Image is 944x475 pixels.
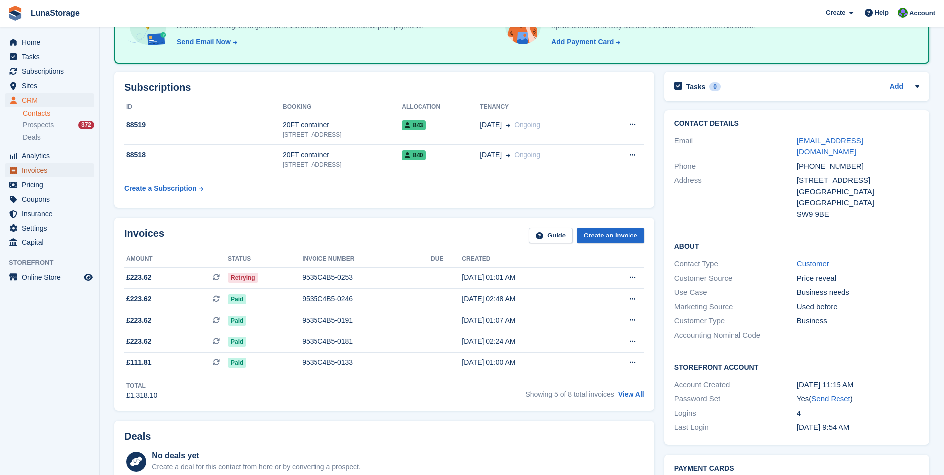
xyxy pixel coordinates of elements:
div: [DATE] 01:00 AM [462,357,593,368]
div: No deals yet [152,450,360,462]
h2: About [674,241,919,251]
div: 88518 [124,150,283,160]
span: Analytics [22,149,82,163]
a: Create a Subscription [124,179,203,198]
div: Business needs [797,287,919,298]
div: [DATE] 01:07 AM [462,315,593,326]
a: Guide [529,228,573,244]
a: menu [5,149,94,163]
th: Booking [283,99,402,115]
span: Subscriptions [22,64,82,78]
div: [STREET_ADDRESS] [797,175,919,186]
div: Create a Subscription [124,183,197,194]
div: [GEOGRAPHIC_DATA] [797,186,919,198]
span: Showing 5 of 8 total invoices [525,390,614,398]
span: Capital [22,236,82,249]
div: Logins [674,408,797,419]
th: Due [431,251,462,267]
div: Customer Source [674,273,797,284]
div: Marketing Source [674,301,797,313]
div: 20FT container [283,150,402,160]
a: Add [890,81,903,93]
div: Yes [797,393,919,405]
span: B40 [402,150,426,160]
div: Last Login [674,422,797,433]
div: 4 [797,408,919,419]
th: Allocation [402,99,480,115]
span: Coupons [22,192,82,206]
div: [DATE] 11:15 AM [797,379,919,391]
div: Accounting Nominal Code [674,330,797,341]
div: [GEOGRAPHIC_DATA] [797,197,919,209]
th: Created [462,251,593,267]
h2: Payment cards [674,465,919,473]
span: CRM [22,93,82,107]
div: Email [674,135,797,158]
a: menu [5,178,94,192]
span: £223.62 [126,315,152,326]
div: Contact Type [674,258,797,270]
span: Help [875,8,889,18]
a: menu [5,221,94,235]
span: Insurance [22,207,82,221]
span: Create [826,8,845,18]
div: 9535C4B5-0133 [302,357,431,368]
span: Paid [228,337,246,347]
span: £223.62 [126,294,152,304]
a: Create an Invoice [577,228,644,244]
a: menu [5,207,94,221]
a: Contacts [23,109,94,118]
div: [STREET_ADDRESS] [283,130,402,139]
span: Retrying [228,273,258,283]
div: Send Email Now [177,37,231,47]
div: [PHONE_NUMBER] [797,161,919,172]
h2: Tasks [686,82,706,91]
span: Online Store [22,270,82,284]
th: Invoice number [302,251,431,267]
div: Account Created [674,379,797,391]
a: menu [5,192,94,206]
a: menu [5,35,94,49]
span: Settings [22,221,82,235]
img: Cathal Vaughan [898,8,908,18]
div: 9535C4B5-0246 [302,294,431,304]
div: [DATE] 02:24 AM [462,336,593,347]
span: Paid [228,358,246,368]
div: Address [674,175,797,220]
div: Create a deal for this contact from here or by converting a prospect. [152,462,360,472]
a: Deals [23,132,94,143]
div: [DATE] 02:48 AM [462,294,593,304]
time: 2025-08-05 08:54:46 UTC [797,423,849,431]
a: View All [618,390,644,398]
th: Amount [124,251,228,267]
h2: Invoices [124,228,164,244]
span: £111.81 [126,357,152,368]
div: Password Set [674,393,797,405]
h2: Subscriptions [124,82,644,93]
a: Customer [797,259,829,268]
div: [DATE] 01:01 AM [462,272,593,283]
div: Total [126,381,157,390]
a: menu [5,270,94,284]
div: Price reveal [797,273,919,284]
div: Phone [674,161,797,172]
span: Deals [23,133,41,142]
span: Pricing [22,178,82,192]
span: [DATE] [480,150,502,160]
div: Customer Type [674,315,797,327]
span: Tasks [22,50,82,64]
span: Storefront [9,258,99,268]
div: 88519 [124,120,283,130]
span: Home [22,35,82,49]
a: menu [5,93,94,107]
img: stora-icon-8386f47178a22dfd0bd8f6a31ec36ba5ce8667c1dd55bd0f319d3a0aa187defe.svg [8,6,23,21]
span: Invoices [22,163,82,177]
span: Paid [228,294,246,304]
a: menu [5,50,94,64]
div: Used before [797,301,919,313]
a: Prospects 372 [23,120,94,130]
a: Add Payment Card [547,37,621,47]
a: [EMAIL_ADDRESS][DOMAIN_NAME] [797,136,863,156]
span: Ongoing [514,121,540,129]
a: Preview store [82,271,94,283]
